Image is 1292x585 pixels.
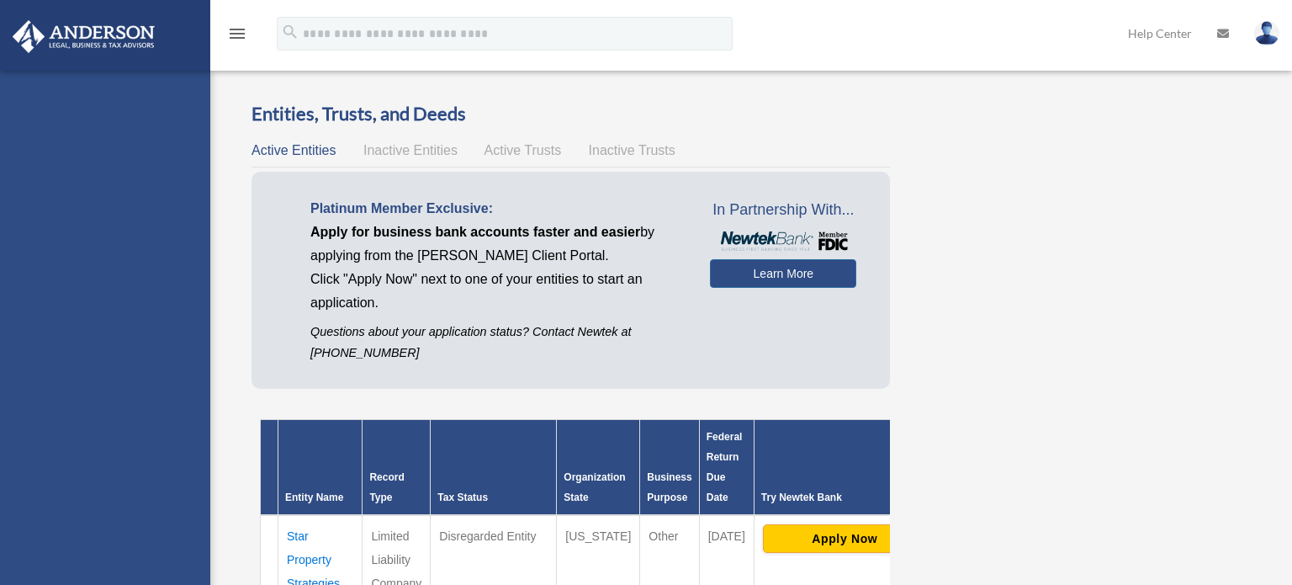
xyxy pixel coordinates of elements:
th: Tax Status [431,420,557,516]
p: Questions about your application status? Contact Newtek at [PHONE_NUMBER] [310,322,685,364]
span: Apply for business bank accounts faster and easier [310,225,640,239]
span: Inactive Trusts [589,143,675,157]
div: Try Newtek Bank [761,487,929,508]
p: Click "Apply Now" next to one of your entities to start an application. [310,268,685,315]
th: Federal Return Due Date [699,420,754,516]
a: menu [227,29,247,44]
span: In Partnership With... [710,197,856,224]
img: User Pic [1254,21,1279,45]
span: Active Entities [252,143,336,157]
th: Record Type [363,420,431,516]
h3: Entities, Trusts, and Deeds [252,101,890,127]
span: Inactive Entities [363,143,458,157]
p: by applying from the [PERSON_NAME] Client Portal. [310,221,685,268]
img: NewtekBankLogoSM.png [718,231,848,251]
span: Active Trusts [484,143,562,157]
th: Organization State [557,420,640,516]
p: Platinum Member Exclusive: [310,197,685,221]
img: Anderson Advisors Platinum Portal [8,20,160,53]
button: Apply Now [763,524,927,553]
th: Business Purpose [640,420,699,516]
i: search [281,23,299,41]
i: menu [227,24,247,44]
th: Entity Name [278,420,363,516]
a: Learn More [710,259,856,288]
